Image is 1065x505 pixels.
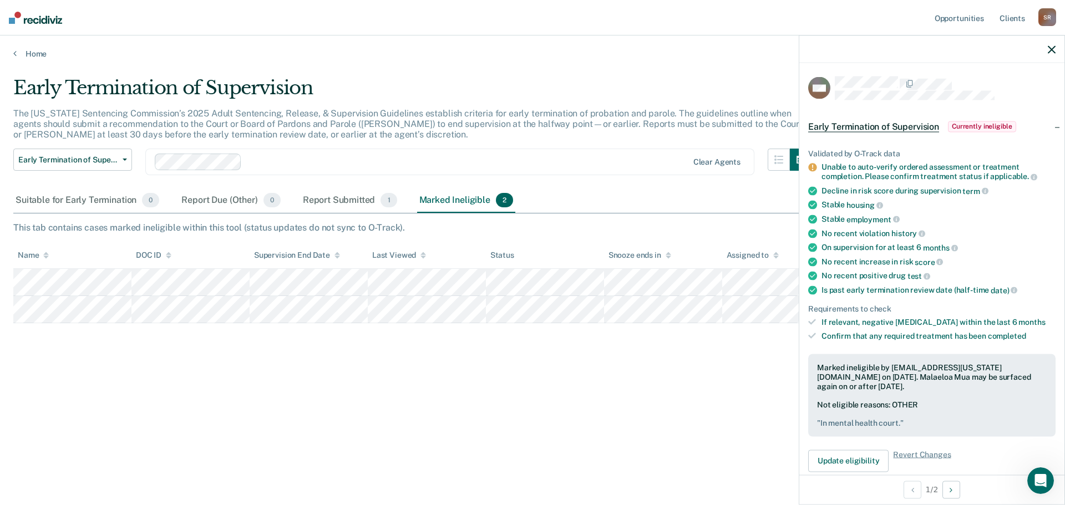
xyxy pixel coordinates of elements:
span: term [962,186,988,195]
div: On supervision for at least 6 [821,243,1056,253]
div: Report Submitted [301,188,399,213]
span: test [907,272,930,280]
span: 1 [381,193,397,207]
div: Marked Ineligible [417,188,516,213]
div: Clear agents [693,157,741,167]
div: Last Viewed [372,251,426,260]
div: No recent increase in risk [821,257,1056,267]
div: Decline in risk score during supervision [821,186,1056,196]
span: Early Termination of Supervision [808,121,939,132]
span: 0 [263,193,281,207]
a: Home [13,49,1052,59]
span: Early Termination of Supervision [18,155,118,165]
div: Report Due (Other) [179,188,282,213]
div: Unable to auto-verify ordered assessment or treatment completion. Please confirm treatment status... [821,162,1056,181]
iframe: Intercom live chat [1027,467,1054,494]
div: Assigned to [727,251,779,260]
div: 1 / 2 [799,475,1064,504]
div: DOC ID [136,251,171,260]
div: If relevant, negative [MEDICAL_DATA] within the last 6 [821,318,1056,327]
div: Name [18,251,49,260]
span: completed [988,331,1026,340]
div: Is past early termination review date (half-time [821,285,1056,295]
p: The [US_STATE] Sentencing Commission’s 2025 Adult Sentencing, Release, & Supervision Guidelines e... [13,108,803,140]
div: Not eligible reasons: OTHER [817,400,1047,428]
div: Requirements to check [808,304,1056,313]
img: Recidiviz [9,12,62,24]
div: Snooze ends in [608,251,671,260]
pre: " In mental health court. " [817,418,1047,427]
div: This tab contains cases marked ineligible within this tool (status updates do not sync to O-Track). [13,222,1052,233]
span: employment [846,215,899,223]
div: Validated by O-Track data [808,149,1056,158]
span: history [891,229,925,238]
div: Supervision End Date [254,251,340,260]
span: 0 [142,193,159,207]
button: Next Opportunity [942,481,960,498]
div: Early Termination of SupervisionCurrently ineligible [799,109,1064,144]
span: housing [846,201,883,210]
span: Currently ineligible [948,121,1016,132]
span: months [1018,318,1045,327]
span: date) [991,285,1017,294]
div: Marked ineligible by [EMAIL_ADDRESS][US_STATE][DOMAIN_NAME] on [DATE]. Malaeloa Mua may be surfac... [817,363,1047,390]
button: Update eligibility [808,450,889,472]
span: months [923,243,958,252]
div: Stable [821,200,1056,210]
div: Suitable for Early Termination [13,188,161,213]
span: 2 [496,193,513,207]
div: Status [490,251,514,260]
div: No recent violation [821,228,1056,238]
span: Revert Changes [893,450,951,472]
div: No recent positive drug [821,271,1056,281]
button: Previous Opportunity [904,481,921,498]
div: S R [1038,8,1056,26]
span: score [915,257,943,266]
div: Confirm that any required treatment has been [821,331,1056,341]
div: Early Termination of Supervision [13,76,812,108]
div: Stable [821,214,1056,224]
